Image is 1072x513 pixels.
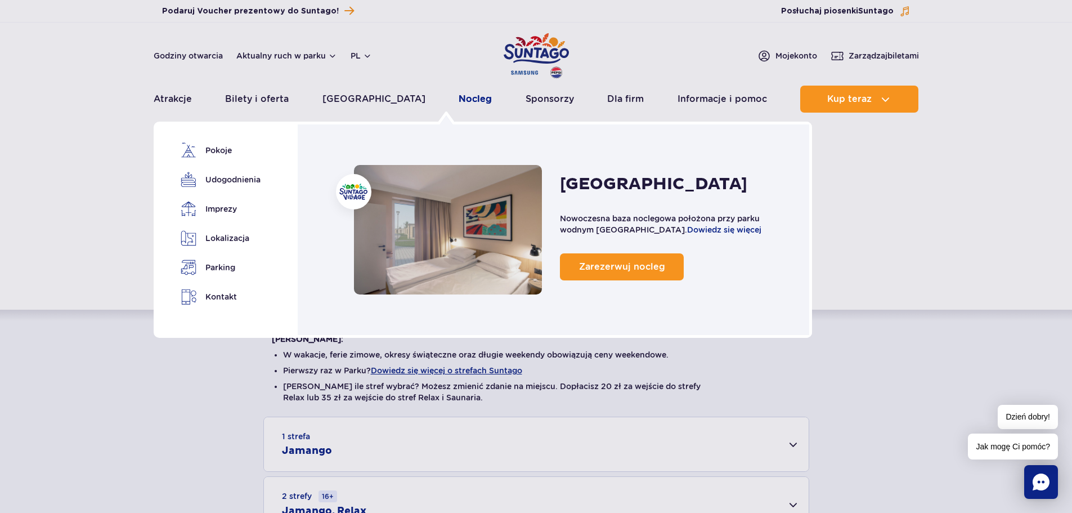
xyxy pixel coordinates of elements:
a: [GEOGRAPHIC_DATA] [322,86,425,113]
a: Nocleg [459,86,492,113]
div: Chat [1024,465,1058,499]
a: Sponsorzy [526,86,574,113]
a: Zarządzajbiletami [831,49,919,63]
a: Informacje i pomoc [678,86,767,113]
a: Bilety i oferta [225,86,289,113]
a: Godziny otwarcia [154,50,223,61]
button: Aktualny ruch w parku [236,51,337,60]
span: Zarezerwuj nocleg [579,261,665,272]
span: Dzień dobry! [998,405,1058,429]
a: Imprezy [181,201,257,217]
a: Zarezerwuj nocleg [560,253,684,280]
p: Nowoczesna baza noclegowa położona przy parku wodnym [GEOGRAPHIC_DATA]. [560,213,786,235]
a: Atrakcje [154,86,192,113]
span: Jak mogę Ci pomóc? [968,434,1058,460]
a: Mojekonto [757,49,817,63]
a: Nocleg [354,165,542,295]
button: pl [351,50,372,61]
a: Parking [181,260,257,275]
a: Dowiedz się więcej [687,225,761,234]
span: Zarządzaj biletami [849,50,919,61]
h2: [GEOGRAPHIC_DATA] [560,173,747,195]
span: Moje konto [775,50,817,61]
button: Kup teraz [800,86,918,113]
a: Udogodnienia [181,172,257,188]
a: Lokalizacja [181,230,257,246]
a: Kontakt [181,289,257,305]
span: Kup teraz [827,94,872,104]
img: Suntago [339,184,367,200]
a: Dla firm [607,86,644,113]
a: Pokoje [181,142,257,158]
